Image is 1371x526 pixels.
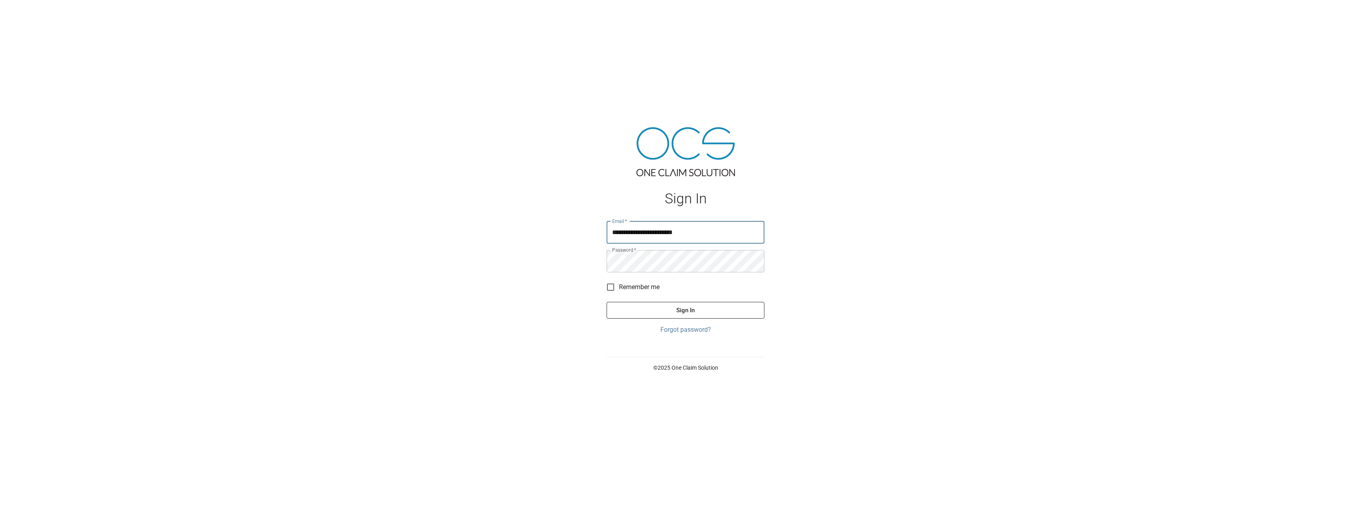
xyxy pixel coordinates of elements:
[612,246,636,253] label: Password
[607,325,764,335] a: Forgot password?
[607,191,764,207] h1: Sign In
[607,302,764,319] button: Sign In
[619,282,660,292] span: Remember me
[612,218,627,225] label: Email
[10,5,41,21] img: ocs-logo-white-transparent.png
[636,127,735,176] img: ocs-logo-tra.png
[607,364,764,372] p: © 2025 One Claim Solution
